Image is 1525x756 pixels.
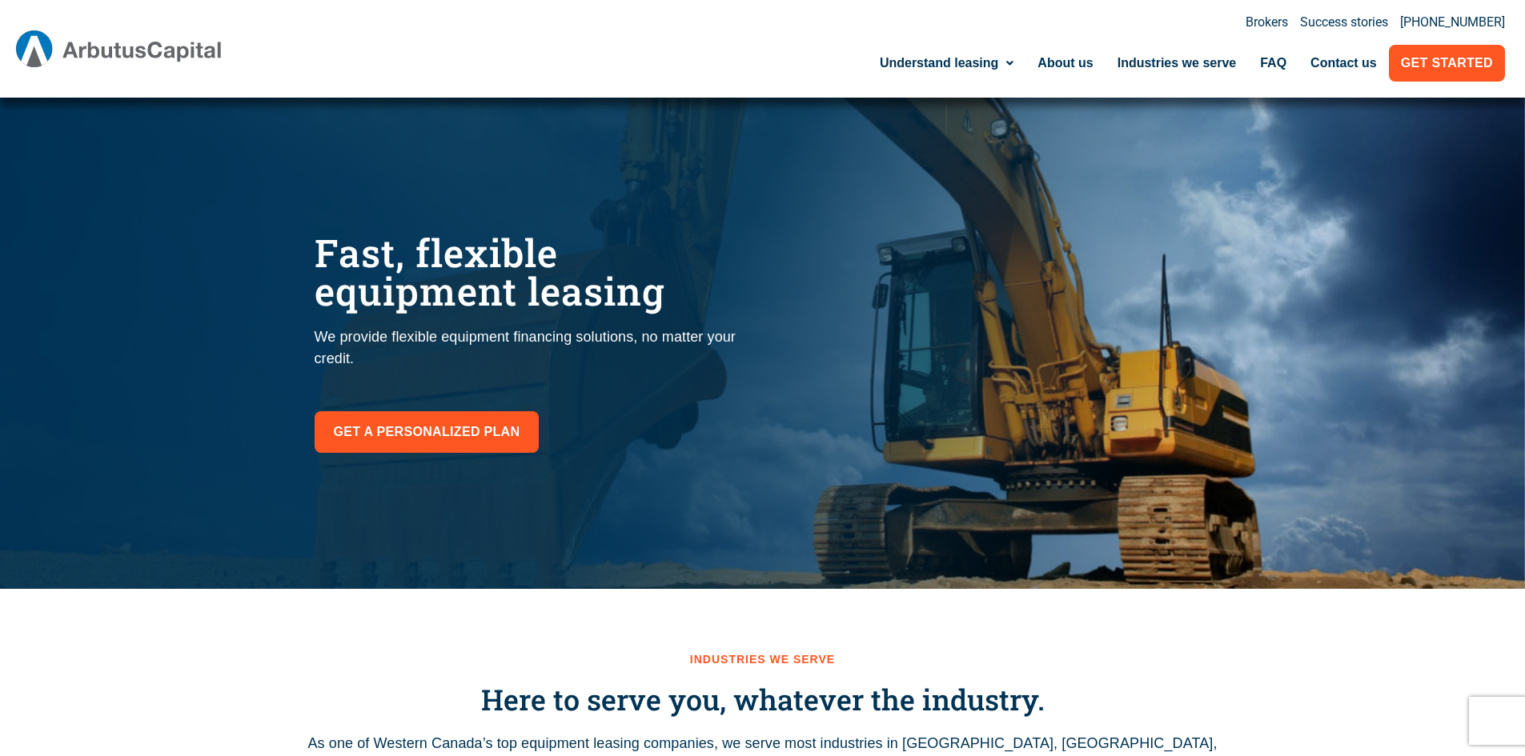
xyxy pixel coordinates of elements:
a: FAQ [1248,45,1298,82]
h2: Industries we serve [307,653,1219,666]
a: About us [1025,45,1105,82]
a: Understand leasing [868,45,1025,82]
a: Get a personalized plan [315,411,540,453]
h3: Here to serve you, whatever the industry. [307,682,1219,717]
a: Get Started [1389,45,1505,82]
p: We provide flexible equipment financing solutions, no matter your credit. [315,326,747,370]
a: Success stories [1300,16,1388,29]
a: [PHONE_NUMBER] [1400,16,1505,29]
a: Contact us [1298,45,1389,82]
a: Brokers [1246,16,1288,29]
a: Industries we serve [1106,45,1249,82]
span: Get a personalized plan [334,421,520,443]
h1: Fast, flexible equipment leasing​ [315,234,747,310]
